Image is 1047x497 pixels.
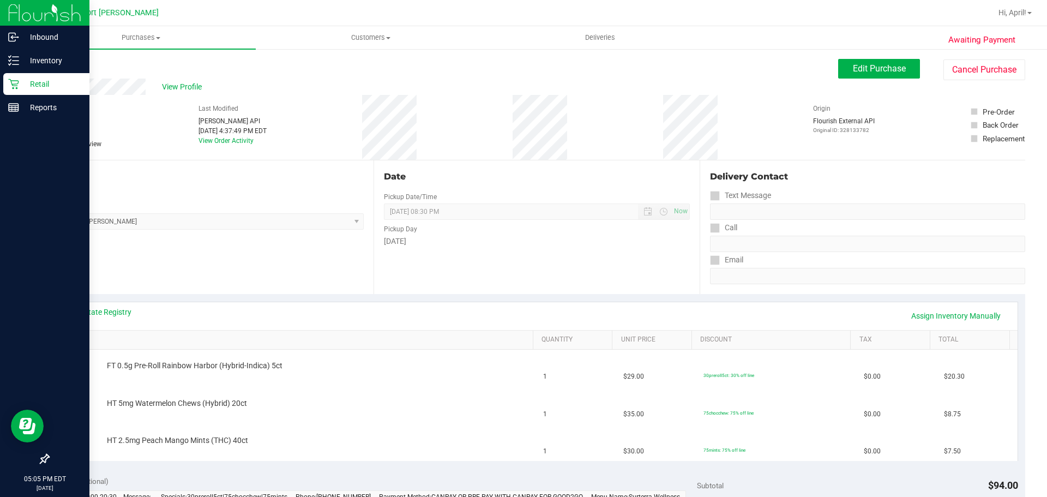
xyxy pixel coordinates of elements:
span: Deliveries [570,33,630,43]
span: New Port [PERSON_NAME] [64,8,159,17]
span: $29.00 [623,372,644,382]
span: $35.00 [623,409,644,420]
button: Edit Purchase [838,59,920,79]
span: 1 [543,446,547,457]
iframe: Resource center [11,410,44,442]
span: Edit Purchase [853,63,906,74]
span: $0.00 [864,446,881,457]
span: Customers [256,33,485,43]
p: Inventory [19,54,85,67]
a: Tax [859,336,926,344]
p: 05:05 PM EDT [5,474,85,484]
p: Reports [19,101,85,114]
span: HT 2.5mg Peach Mango Mints (THC) 40ct [107,435,248,446]
input: Format: (999) 999-9999 [710,236,1025,252]
span: $30.00 [623,446,644,457]
span: View Profile [162,81,206,93]
inline-svg: Reports [8,102,19,113]
label: Email [710,252,743,268]
span: $0.00 [864,409,881,420]
div: Date [384,170,689,183]
span: $94.00 [988,480,1018,491]
a: Total [938,336,1005,344]
a: Customers [256,26,485,49]
label: Pickup Day [384,224,417,234]
div: [PERSON_NAME] API [198,116,267,126]
span: HT 5mg Watermelon Chews (Hybrid) 20ct [107,398,247,409]
a: Discount [700,336,846,344]
p: Original ID: 328133782 [813,126,875,134]
label: Text Message [710,188,771,203]
div: [DATE] [384,236,689,247]
label: Origin [813,104,831,113]
p: Inbound [19,31,85,44]
span: $20.30 [944,372,965,382]
a: Quantity [541,336,608,344]
span: Hi, April! [998,8,1026,17]
span: Subtotal [697,481,724,490]
inline-svg: Inventory [8,55,19,66]
span: 1 [543,372,547,382]
input: Format: (999) 999-9999 [710,203,1025,220]
span: 1 [543,409,547,420]
span: Awaiting Payment [948,34,1015,46]
div: Back Order [983,119,1019,130]
span: 75mints: 75% off line [703,447,745,453]
inline-svg: Inbound [8,32,19,43]
div: [DATE] 4:37:49 PM EDT [198,126,267,136]
span: 75chocchew: 75% off line [703,410,754,416]
div: Delivery Contact [710,170,1025,183]
a: View State Registry [66,307,131,318]
div: Location [48,170,364,183]
span: FT 0.5g Pre-Roll Rainbow Harbor (Hybrid-Indica) 5ct [107,361,282,371]
div: Flourish External API [813,116,875,134]
span: Purchases [26,33,256,43]
div: Replacement [983,133,1025,144]
inline-svg: Retail [8,79,19,89]
a: Unit Price [621,336,688,344]
a: Purchases [26,26,256,49]
span: $8.75 [944,409,961,420]
button: Cancel Purchase [943,59,1025,80]
p: [DATE] [5,484,85,492]
a: Deliveries [485,26,715,49]
div: Pre-Order [983,106,1015,117]
label: Last Modified [198,104,238,113]
span: 30preroll5ct: 30% off line [703,373,754,378]
a: SKU [64,336,528,344]
label: Pickup Date/Time [384,192,437,202]
span: $7.50 [944,446,961,457]
a: View Order Activity [198,137,254,145]
span: $0.00 [864,372,881,382]
label: Call [710,220,737,236]
p: Retail [19,77,85,91]
a: Assign Inventory Manually [904,307,1008,325]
